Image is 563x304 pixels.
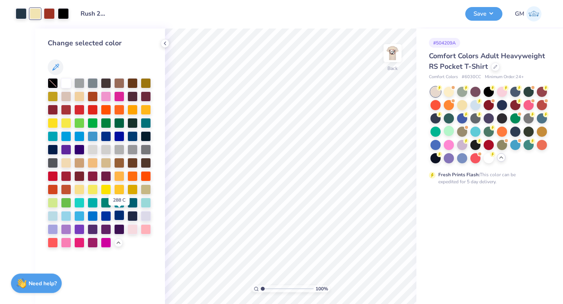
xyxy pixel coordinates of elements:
div: This color can be expedited for 5 day delivery. [438,171,534,185]
div: # 504209A [429,38,460,48]
div: Change selected color [48,38,152,48]
span: Comfort Colors [429,74,458,80]
span: Comfort Colors Adult Heavyweight RS Pocket T-Shirt [429,51,545,71]
div: 288 C [109,195,130,206]
img: Grace Miles [526,6,541,21]
button: Save [465,7,502,21]
span: GM [515,9,524,18]
span: 100 % [316,285,328,292]
strong: Fresh Prints Flash: [438,172,480,178]
img: Back [385,45,400,61]
span: # 6030CC [462,74,481,80]
span: Minimum Order: 24 + [485,74,524,80]
input: Untitled Design [75,6,113,21]
strong: Need help? [29,280,57,287]
div: Back [387,65,398,72]
a: GM [515,6,541,21]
